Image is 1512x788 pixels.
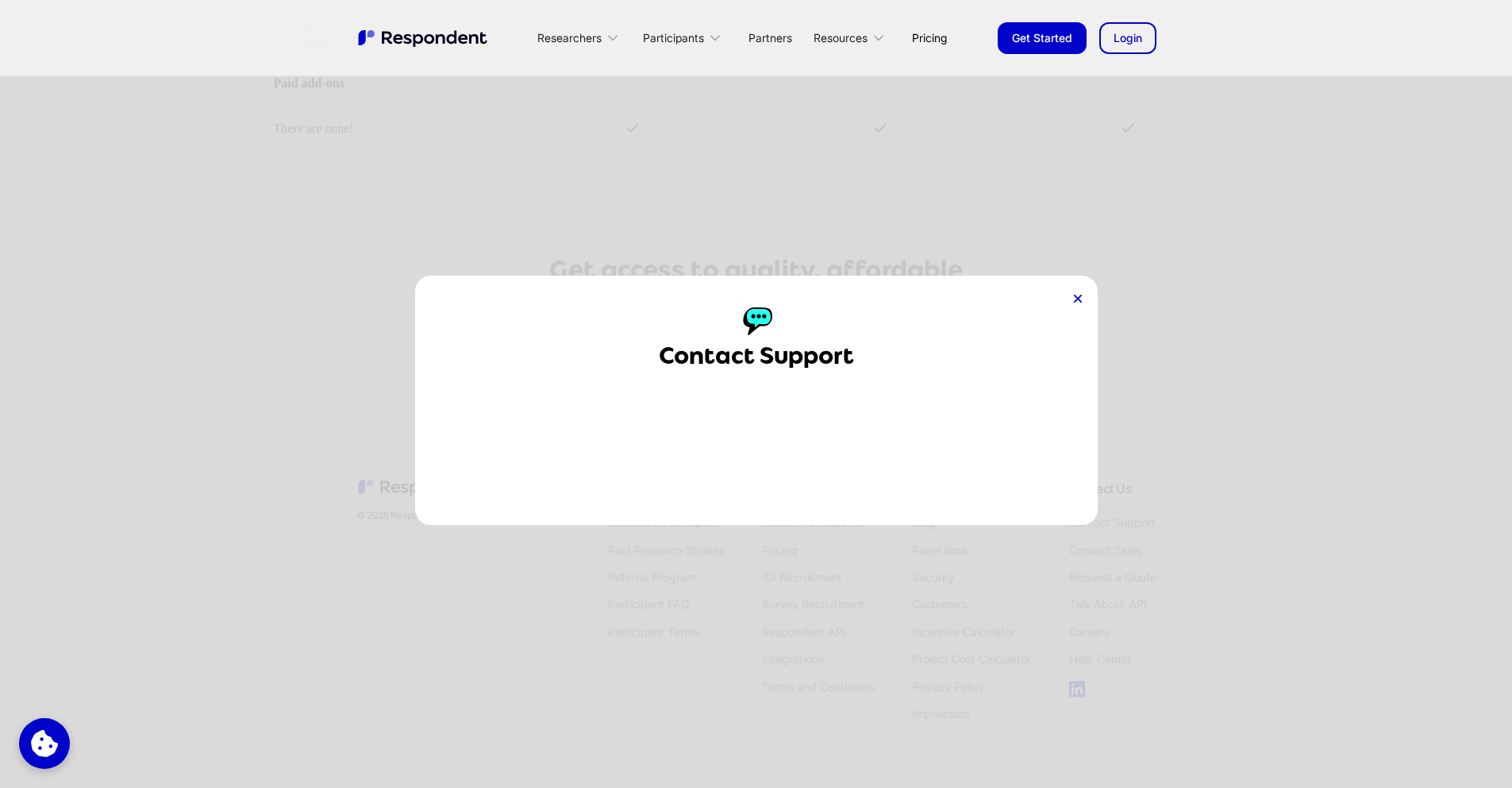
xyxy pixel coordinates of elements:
[633,19,735,56] div: Participants
[1099,22,1156,54] a: Login
[814,30,868,46] div: Resources
[529,19,633,56] div: Researchers
[537,30,602,46] div: Researchers
[736,19,805,56] a: Partners
[899,19,960,56] a: Pricing
[998,22,1087,54] a: Get Started
[805,19,899,56] div: Resources
[356,28,491,48] img: Untitled UI logotext
[643,30,704,46] div: Participants
[659,342,854,369] div: Contact Support
[356,28,491,48] a: home
[431,369,1082,509] iframe: Form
